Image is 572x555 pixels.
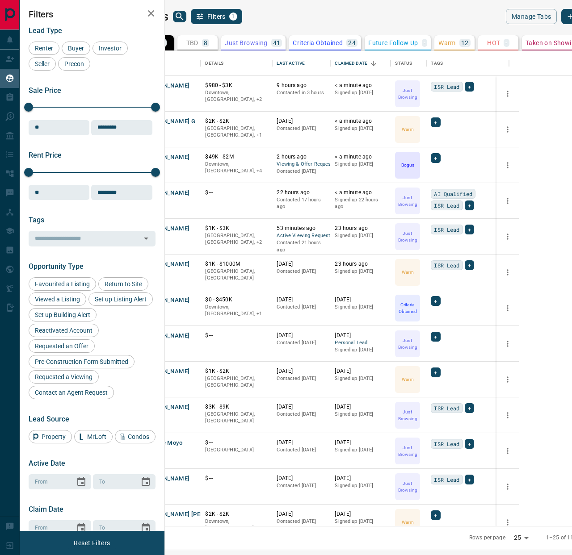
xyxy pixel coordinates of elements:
[272,51,330,76] div: Last Active
[335,125,386,132] p: Signed up [DATE]
[396,87,419,100] p: Just Browsing
[501,409,514,422] button: more
[335,403,386,411] p: [DATE]
[434,189,472,198] span: AI Qualified
[137,519,155,537] button: Choose date
[510,531,532,544] div: 25
[29,151,62,159] span: Rent Price
[335,296,386,304] p: [DATE]
[431,510,440,520] div: +
[468,439,471,448] span: +
[29,324,99,337] div: Reactivated Account
[277,82,326,89] p: 9 hours ago
[205,268,268,282] p: [GEOGRAPHIC_DATA], [GEOGRAPHIC_DATA]
[173,11,186,22] button: search button
[330,51,391,76] div: Claimed Date
[335,89,386,96] p: Signed up [DATE]
[293,40,343,46] p: Criteria Obtained
[29,86,61,95] span: Sale Price
[501,480,514,493] button: more
[32,296,83,303] span: Viewed a Listing
[29,26,62,35] span: Lead Type
[468,404,471,413] span: +
[32,311,93,318] span: Set up Building Alert
[137,473,155,491] button: Choose date
[143,475,189,483] button: [PERSON_NAME]
[277,268,326,275] p: Contacted [DATE]
[468,201,471,210] span: +
[434,154,437,163] span: +
[335,339,386,347] span: Personal Lead
[115,430,156,443] div: Condos
[205,153,268,161] p: $49K - $2M
[468,475,471,484] span: +
[277,475,326,482] p: [DATE]
[277,447,326,454] p: Contacted [DATE]
[93,42,128,55] div: Investor
[396,337,419,351] p: Just Browsing
[335,268,386,275] p: Signed up [DATE]
[277,375,326,382] p: Contacted [DATE]
[335,153,386,161] p: < a minute ago
[277,196,326,210] p: Contacted 17 hours ago
[29,355,135,368] div: Pre-Construction Form Submitted
[143,332,189,340] button: [PERSON_NAME]
[205,475,268,482] p: $---
[434,368,437,377] span: +
[277,161,326,168] span: Viewing & Offer Request
[367,57,380,70] button: Sort
[32,45,56,52] span: Renter
[434,296,437,305] span: +
[401,162,414,168] p: Bogus
[205,51,223,76] div: Details
[205,225,268,232] p: $1K - $3K
[501,444,514,458] button: more
[396,444,419,458] p: Just Browsing
[434,511,437,520] span: +
[335,232,386,239] p: Signed up [DATE]
[396,301,419,315] p: Criteria Obtained
[29,216,44,224] span: Tags
[205,189,268,196] p: $---
[205,296,268,304] p: $0 - $450K
[335,346,386,354] p: Signed up [DATE]
[277,518,326,525] p: Contacted [DATE]
[335,304,386,311] p: Signed up [DATE]
[29,9,156,20] h2: Filters
[225,40,267,46] p: Just Browsing
[29,308,97,321] div: Set up Building Alert
[468,225,471,234] span: +
[29,459,65,467] span: Active Date
[277,168,326,175] p: Contacted [DATE]
[29,262,84,271] span: Opportunity Type
[29,57,56,71] div: Seller
[29,505,63,513] span: Claim Date
[143,153,189,162] button: [PERSON_NAME]
[205,82,268,89] p: $980 - $3K
[431,296,440,306] div: +
[205,161,268,175] p: North York, West End, Toronto, Oakville
[29,292,86,306] div: Viewed a Listing
[368,40,418,46] p: Future Follow Up
[335,518,386,525] p: Signed up [DATE]
[32,389,111,396] span: Contact an Agent Request
[506,9,557,24] button: Manage Tabs
[501,159,514,172] button: more
[32,280,93,288] span: Favourited a Listing
[205,375,268,389] p: [GEOGRAPHIC_DATA], [GEOGRAPHIC_DATA]
[487,40,500,46] p: HOT
[505,40,507,46] p: -
[92,296,150,303] span: Set up Listing Alert
[277,296,326,304] p: [DATE]
[335,51,367,76] div: Claimed Date
[143,260,189,269] button: [PERSON_NAME]
[431,117,440,127] div: +
[335,367,386,375] p: [DATE]
[424,40,425,46] p: -
[143,367,189,376] button: [PERSON_NAME]
[205,117,268,125] p: $2K - $2K
[88,292,153,306] div: Set up Listing Alert
[277,339,326,346] p: Contacted [DATE]
[434,118,437,127] span: +
[335,510,386,518] p: [DATE]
